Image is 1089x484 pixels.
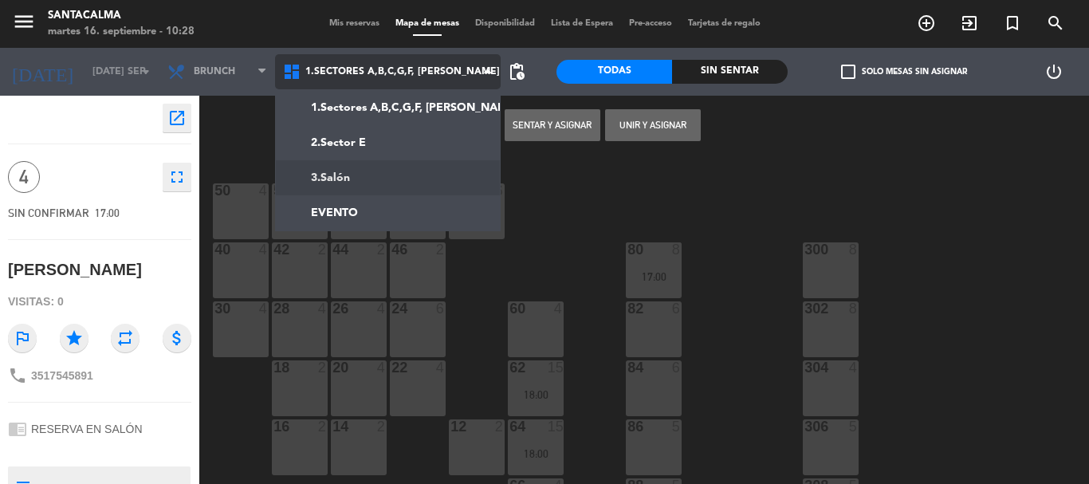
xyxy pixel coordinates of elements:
div: 18 [273,360,274,375]
i: search [1046,14,1065,33]
div: 6 [672,301,682,316]
i: phone [8,366,27,385]
div: 80 [627,242,628,257]
a: 3.Salón [276,160,500,195]
i: chrome_reader_mode [8,419,27,439]
div: 306 [804,419,805,434]
div: 4 [318,301,328,316]
div: 2 [377,419,387,434]
span: 1.Sectores A,B,C,G,F, [PERSON_NAME] [305,66,500,77]
div: 30 [214,301,215,316]
label: Solo mesas sin asignar [841,65,967,79]
div: 20 [332,360,333,375]
div: 8 [849,301,859,316]
i: exit_to_app [960,14,979,33]
div: 6 [672,360,682,375]
div: 300 [804,242,805,257]
div: 60 [509,301,510,316]
a: 1.Sectores A,B,C,G,F, [PERSON_NAME] [276,90,500,125]
span: Mis reservas [321,19,387,28]
div: 2 [495,419,505,434]
i: attach_money [163,324,191,352]
div: 14 [332,419,333,434]
div: 4 [849,360,859,375]
div: 26 [332,301,333,316]
a: 2.Sector E [276,125,500,160]
div: 4 [377,360,387,375]
div: 62 [509,360,510,375]
i: fullscreen [167,167,187,187]
div: 4 [259,301,269,316]
div: 28 [273,301,274,316]
i: turned_in_not [1003,14,1022,33]
button: open_in_new [163,104,191,132]
div: 86 [627,419,628,434]
div: 2 [377,242,387,257]
span: Tarjetas de regalo [680,19,769,28]
i: open_in_new [167,108,187,128]
div: 44 [332,242,333,257]
div: 22 [391,360,392,375]
div: 4 [436,360,446,375]
div: 46 [391,242,392,257]
div: 4 [259,183,269,198]
i: power_settings_new [1044,62,1063,81]
i: menu [12,10,36,33]
div: 16 [273,419,274,434]
div: 302 [804,301,805,316]
div: Todas [556,60,672,84]
div: 15 [548,419,564,434]
span: Disponibilidad [467,19,543,28]
div: 18:00 [508,448,564,459]
div: 2 [318,242,328,257]
span: RESERVA EN SALÓN [31,423,143,435]
i: add_circle_outline [917,14,936,33]
div: 4 [554,301,564,316]
span: 4 [8,161,40,193]
div: 50 [214,183,215,198]
div: 2 [318,419,328,434]
span: SIN CONFIRMAR [8,207,89,219]
div: 12 [450,419,451,434]
div: 18:00 [508,389,564,400]
i: outlined_flag [8,324,37,352]
span: Mapa de mesas [387,19,467,28]
span: pending_actions [507,62,526,81]
span: Lista de Espera [543,19,621,28]
div: 6 [436,301,446,316]
div: 2 [318,360,328,375]
div: 17:00 [626,271,682,282]
button: fullscreen [163,163,191,191]
i: arrow_drop_down [136,62,155,81]
div: 4 [377,301,387,316]
div: 2 [436,242,446,257]
div: 82 [627,301,628,316]
div: Visitas: 0 [8,288,191,316]
a: EVENTO [276,195,500,230]
div: 15 [548,360,564,375]
span: Pre-acceso [621,19,680,28]
div: 40 [214,242,215,257]
span: check_box_outline_blank [841,65,855,79]
div: 64 [509,419,510,434]
div: [PERSON_NAME] [8,257,142,283]
div: 8 [672,242,682,257]
div: 42 [273,242,274,257]
span: Brunch [194,66,235,77]
div: 24 [391,301,392,316]
div: Santacalma [48,8,195,24]
div: Sin sentar [672,60,788,84]
span: 17:00 [95,207,120,219]
div: 52 [273,183,274,198]
div: 5 [672,419,682,434]
i: star [60,324,88,352]
div: 4 [259,242,269,257]
i: repeat [111,324,140,352]
button: Unir y asignar [605,109,701,141]
span: 3517545891 [31,369,93,382]
button: menu [12,10,36,39]
div: 8 [849,242,859,257]
div: 84 [627,360,628,375]
div: 304 [804,360,805,375]
button: Sentar y Asignar [505,109,600,141]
